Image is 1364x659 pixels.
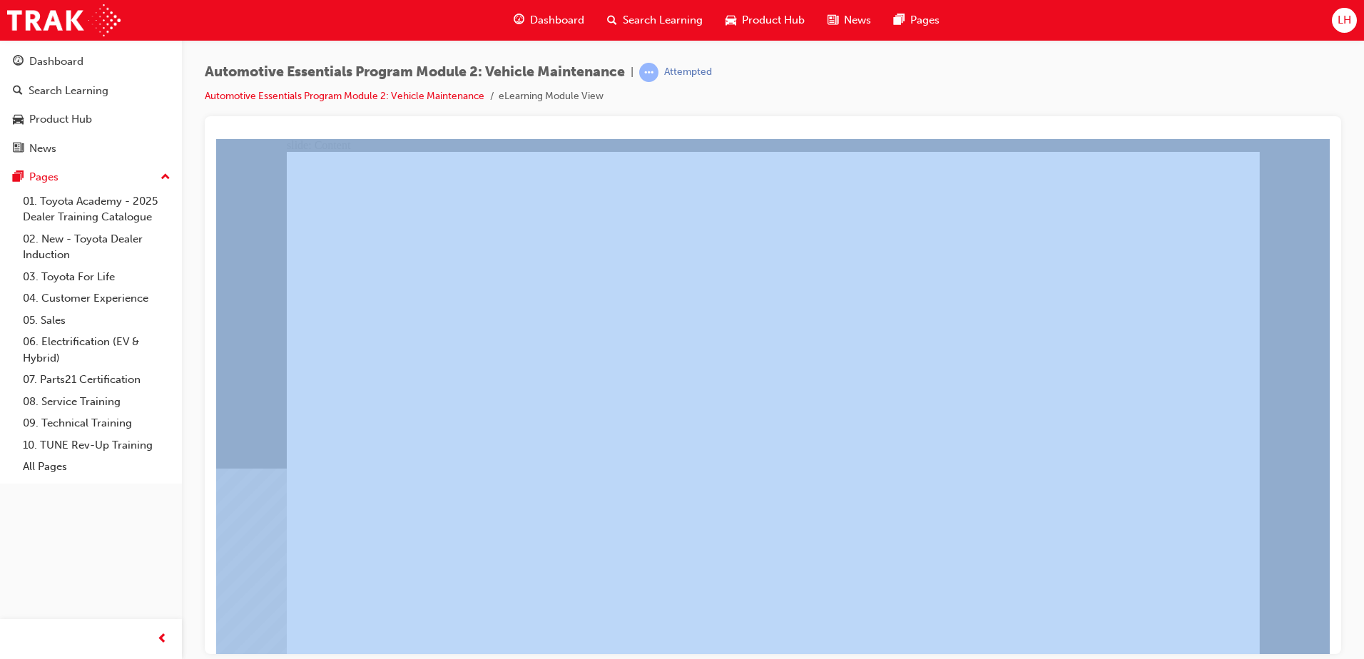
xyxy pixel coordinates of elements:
[894,11,905,29] span: pages-icon
[6,164,176,190] button: Pages
[205,64,625,81] span: Automotive Essentials Program Module 2: Vehicle Maintenance
[17,369,176,391] a: 07. Parts21 Certification
[17,310,176,332] a: 05. Sales
[639,63,658,82] span: learningRecordVerb_ATTEMPT-icon
[157,630,168,648] span: prev-icon
[6,48,176,75] a: Dashboard
[6,106,176,133] a: Product Hub
[17,287,176,310] a: 04. Customer Experience
[502,6,596,35] a: guage-iconDashboard
[910,12,940,29] span: Pages
[17,456,176,478] a: All Pages
[607,11,617,29] span: search-icon
[882,6,951,35] a: pages-iconPages
[13,85,23,98] span: search-icon
[816,6,882,35] a: news-iconNews
[742,12,805,29] span: Product Hub
[664,66,712,79] div: Attempted
[29,53,83,70] div: Dashboard
[828,11,838,29] span: news-icon
[623,12,703,29] span: Search Learning
[13,56,24,68] span: guage-icon
[714,6,816,35] a: car-iconProduct Hub
[29,141,56,157] div: News
[499,88,604,105] li: eLearning Module View
[514,11,524,29] span: guage-icon
[530,12,584,29] span: Dashboard
[1338,12,1351,29] span: LH
[13,113,24,126] span: car-icon
[844,12,871,29] span: News
[17,434,176,456] a: 10. TUNE Rev-Up Training
[6,136,176,162] a: News
[161,168,170,187] span: up-icon
[29,83,108,99] div: Search Learning
[29,111,92,128] div: Product Hub
[205,90,484,102] a: Automotive Essentials Program Module 2: Vehicle Maintenance
[596,6,714,35] a: search-iconSearch Learning
[13,171,24,184] span: pages-icon
[17,391,176,413] a: 08. Service Training
[17,190,176,228] a: 01. Toyota Academy - 2025 Dealer Training Catalogue
[7,4,121,36] img: Trak
[1332,8,1357,33] button: LH
[6,46,176,164] button: DashboardSearch LearningProduct HubNews
[17,412,176,434] a: 09. Technical Training
[631,64,633,81] span: |
[17,228,176,266] a: 02. New - Toyota Dealer Induction
[726,11,736,29] span: car-icon
[29,169,58,185] div: Pages
[13,143,24,155] span: news-icon
[17,331,176,369] a: 06. Electrification (EV & Hybrid)
[17,266,176,288] a: 03. Toyota For Life
[6,78,176,104] a: Search Learning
